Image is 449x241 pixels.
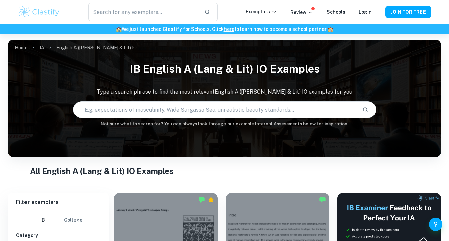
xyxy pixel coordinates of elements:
[208,196,214,203] div: Premium
[8,193,109,212] h6: Filter exemplars
[328,26,333,32] span: 🏫
[73,100,357,119] input: E.g. expectations of masculinity, Wide Sargasso Sea, unrealistic beauty standards...
[64,212,82,228] button: College
[224,26,234,32] a: here
[385,6,431,18] button: JOIN FOR FREE
[1,25,448,33] h6: We just launched Clastify for Schools. Click to learn how to become a school partner.
[8,121,441,127] h6: Not sure what to search for? You can always look through our example Internal Assessments below f...
[359,9,372,15] a: Login
[18,5,60,19] img: Clastify logo
[319,196,326,203] img: Marked
[116,26,122,32] span: 🏫
[16,232,101,239] h6: Category
[429,218,442,231] button: Help and Feedback
[290,9,313,16] p: Review
[30,165,419,177] h1: All English A (Lang & Lit) IO Examples
[35,212,51,228] button: IB
[88,3,199,21] input: Search for any exemplars...
[35,212,82,228] div: Filter type choice
[246,8,277,15] p: Exemplars
[8,88,441,96] p: Type a search phrase to find the most relevant English A ([PERSON_NAME] & Lit) IO examples for you
[56,44,137,51] p: English A ([PERSON_NAME] & Lit) IO
[327,9,345,15] a: Schools
[8,58,441,80] h1: IB English A (Lang & Lit) IO examples
[15,43,28,52] a: Home
[40,43,44,52] a: IA
[360,104,371,115] button: Search
[198,196,205,203] img: Marked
